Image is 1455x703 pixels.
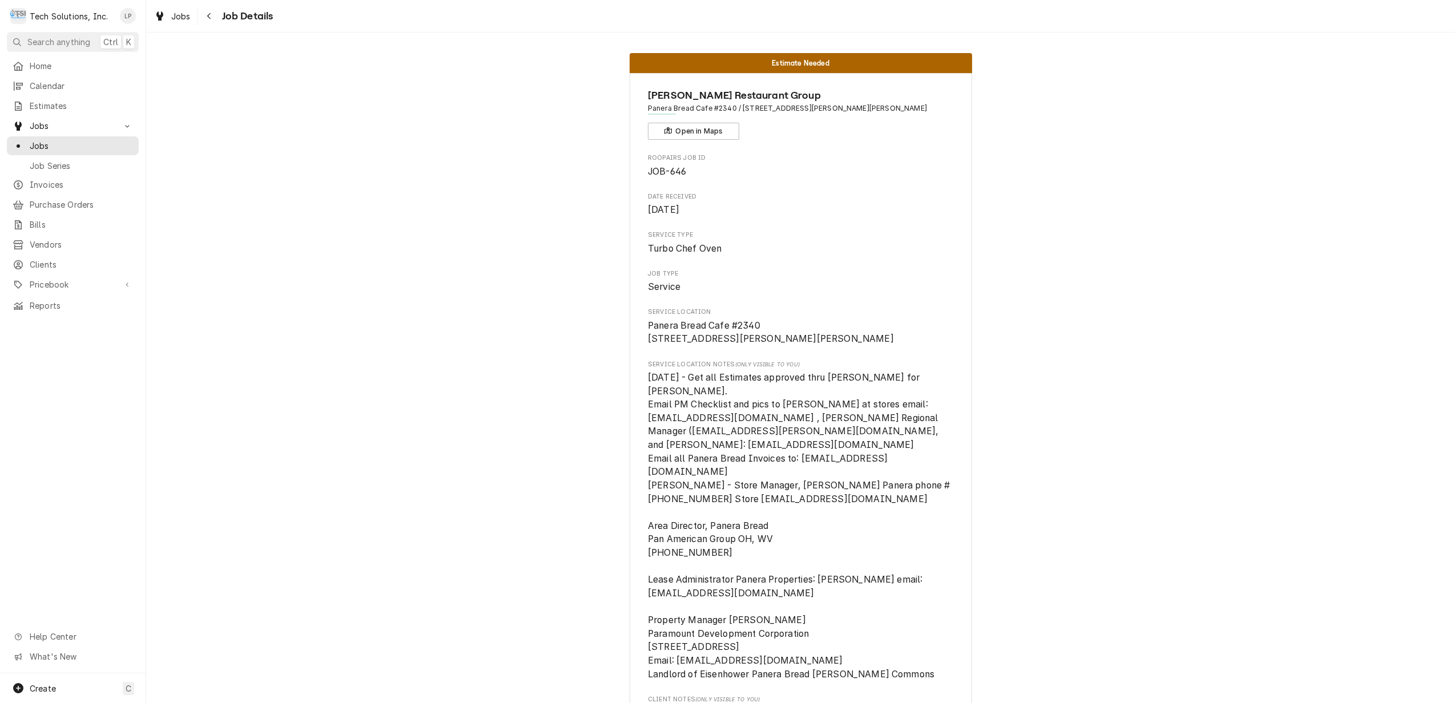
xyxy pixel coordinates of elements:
[648,281,680,292] span: Service
[30,239,133,251] span: Vendors
[648,204,679,215] span: [DATE]
[648,308,953,346] div: Service Location
[648,320,894,345] span: Panera Bread Cafe #2340 [STREET_ADDRESS][PERSON_NAME][PERSON_NAME]
[772,59,829,67] span: Estimate Needed
[30,278,116,290] span: Pricebook
[30,140,133,152] span: Jobs
[648,372,953,680] span: [DATE] - Get all Estimates approved thru [PERSON_NAME] for [PERSON_NAME]. Email PM Checklist and ...
[219,9,273,24] span: Job Details
[7,76,139,95] a: Calendar
[648,280,953,294] span: Job Type
[648,166,686,177] span: JOB-646
[30,300,133,312] span: Reports
[648,88,953,140] div: Client Information
[30,631,132,643] span: Help Center
[648,360,953,681] div: [object Object]
[30,219,133,231] span: Bills
[7,215,139,234] a: Bills
[30,684,56,693] span: Create
[630,53,972,73] div: Status
[7,56,139,75] a: Home
[30,60,133,72] span: Home
[648,371,953,681] span: [object Object]
[648,192,953,217] div: Date Received
[27,36,90,48] span: Search anything
[126,682,131,694] span: C
[30,100,133,112] span: Estimates
[7,32,139,52] button: Search anythingCtrlK
[648,319,953,346] span: Service Location
[150,7,195,26] a: Jobs
[7,136,139,155] a: Jobs
[648,231,953,255] div: Service Type
[648,360,953,369] span: Service Location Notes
[648,308,953,317] span: Service Location
[735,361,800,367] span: (Only Visible to You)
[30,651,132,662] span: What's New
[7,647,139,666] a: Go to What's New
[648,192,953,201] span: Date Received
[30,80,133,92] span: Calendar
[648,231,953,240] span: Service Type
[10,8,26,24] div: Tech Solutions, Inc.'s Avatar
[7,275,139,294] a: Go to Pricebook
[695,696,760,702] span: (Only Visible to You)
[648,123,739,140] button: Open in Maps
[30,258,133,270] span: Clients
[7,627,139,646] a: Go to Help Center
[10,8,26,24] div: T
[30,120,116,132] span: Jobs
[648,153,953,163] span: Roopairs Job ID
[126,36,131,48] span: K
[648,153,953,178] div: Roopairs Job ID
[648,165,953,179] span: Roopairs Job ID
[648,103,953,114] span: Address
[7,255,139,274] a: Clients
[7,96,139,115] a: Estimates
[103,36,118,48] span: Ctrl
[30,160,133,172] span: Job Series
[200,7,219,25] button: Navigate back
[120,8,136,24] div: LP
[30,199,133,211] span: Purchase Orders
[648,269,953,294] div: Job Type
[7,195,139,214] a: Purchase Orders
[171,10,191,22] span: Jobs
[7,235,139,254] a: Vendors
[648,242,953,256] span: Service Type
[7,116,139,135] a: Go to Jobs
[648,203,953,217] span: Date Received
[120,8,136,24] div: Lisa Paschal's Avatar
[648,88,953,103] span: Name
[30,179,133,191] span: Invoices
[30,10,108,22] div: Tech Solutions, Inc.
[7,296,139,315] a: Reports
[648,243,722,254] span: Turbo Chef Oven
[7,175,139,194] a: Invoices
[7,156,139,175] a: Job Series
[648,269,953,278] span: Job Type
